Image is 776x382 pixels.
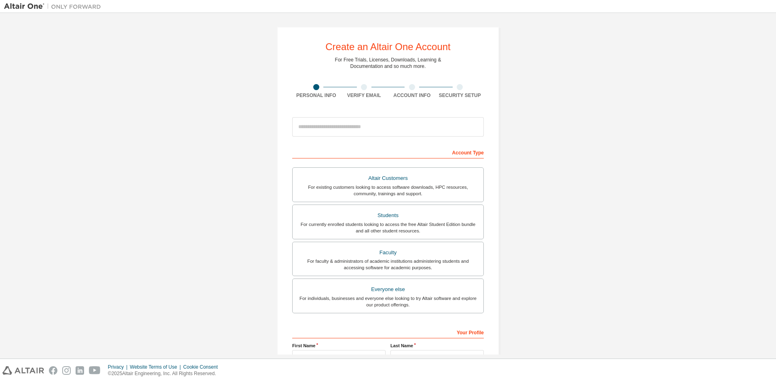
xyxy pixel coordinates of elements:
div: Students [297,210,479,221]
div: Account Info [388,92,436,99]
div: Faculty [297,247,479,258]
div: Website Terms of Use [130,364,183,370]
div: Cookie Consent [183,364,222,370]
img: facebook.svg [49,366,57,375]
img: Altair One [4,2,105,11]
p: © 2025 Altair Engineering, Inc. All Rights Reserved. [108,370,223,377]
div: For currently enrolled students looking to access the free Altair Student Edition bundle and all ... [297,221,479,234]
div: Verify Email [340,92,388,99]
div: Your Profile [292,325,484,338]
div: Everyone else [297,284,479,295]
div: Altair Customers [297,173,479,184]
div: For existing customers looking to access software downloads, HPC resources, community, trainings ... [297,184,479,197]
label: First Name [292,342,386,349]
div: Privacy [108,364,130,370]
div: For individuals, businesses and everyone else looking to try Altair software and explore our prod... [297,295,479,308]
div: Account Type [292,146,484,158]
img: linkedin.svg [76,366,84,375]
img: altair_logo.svg [2,366,44,375]
img: youtube.svg [89,366,101,375]
div: For faculty & administrators of academic institutions administering students and accessing softwa... [297,258,479,271]
img: instagram.svg [62,366,71,375]
div: Security Setup [436,92,484,99]
div: Personal Info [292,92,340,99]
div: Create an Altair One Account [325,42,451,52]
label: Last Name [390,342,484,349]
div: For Free Trials, Licenses, Downloads, Learning & Documentation and so much more. [335,57,441,70]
